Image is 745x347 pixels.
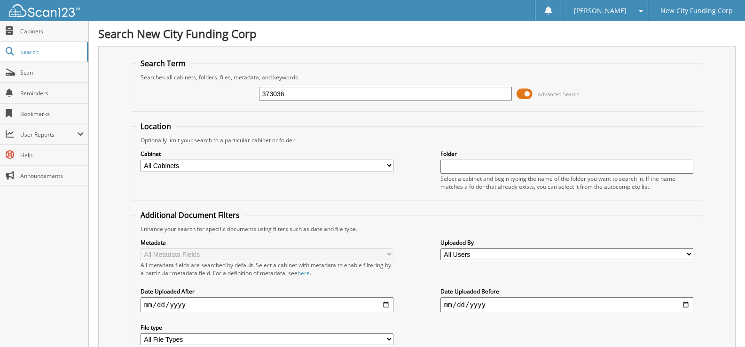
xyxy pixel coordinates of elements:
div: Searches all cabinets, folders, files, metadata, and keywords [136,73,698,81]
label: Date Uploaded After [141,287,393,295]
label: Metadata [141,239,393,247]
div: Enhance your search for specific documents using filters such as date and file type. [136,225,698,233]
span: Bookmarks [20,110,84,118]
span: Help [20,151,84,159]
span: Cabinets [20,27,84,35]
input: start [141,297,393,312]
span: New City Funding Corp [660,8,733,14]
span: Announcements [20,172,84,180]
label: Date Uploaded Before [440,287,693,295]
h1: Search New City Funding Corp [98,26,736,41]
span: Reminders [20,89,84,97]
span: Scan [20,69,84,77]
label: Cabinet [141,150,393,158]
span: [PERSON_NAME] [574,8,627,14]
a: here [298,269,310,277]
span: User Reports [20,131,77,139]
legend: Location [136,121,176,131]
div: Select a cabinet and begin typing the name of the folder you want to search in. If the name match... [440,175,693,191]
legend: Additional Document Filters [136,210,244,220]
label: File type [141,324,393,332]
input: end [440,297,693,312]
label: Folder [440,150,693,158]
div: All metadata fields are searched by default. Select a cabinet with metadata to enable filtering b... [141,261,393,277]
span: Advanced Search [538,91,580,98]
label: Uploaded By [440,239,693,247]
span: Search [20,48,82,56]
img: scan123-logo-white.svg [9,4,80,17]
legend: Search Term [136,58,190,69]
div: Optionally limit your search to a particular cabinet or folder [136,136,698,144]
